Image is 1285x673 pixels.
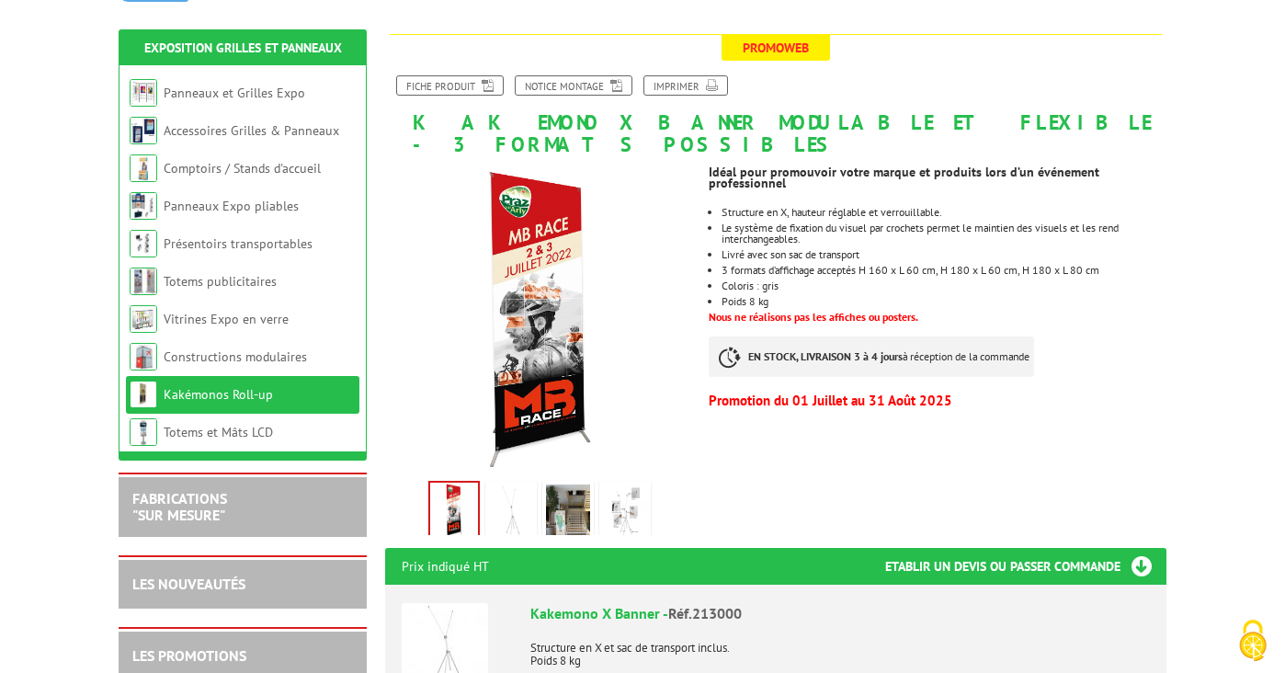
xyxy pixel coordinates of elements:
li: Coloris : gris [722,280,1166,291]
a: Accessoires Grilles & Panneaux [164,122,339,139]
a: Totems publicitaires [164,273,277,290]
img: Accessoires Grilles & Panneaux [130,117,157,144]
a: LES PROMOTIONS [132,646,246,665]
img: Panneaux et Grilles Expo [130,79,157,107]
p: à réception de la commande [709,336,1034,377]
a: Fiche produit [396,75,504,96]
img: practical_x_banner_6.jpg [603,485,647,542]
li: 3 formats d’affichage acceptés H 160 x L 60 cm, H 180 x L 60 cm, H 180 x L 80 cm [722,265,1166,276]
span: Réf.213000 [668,604,742,622]
li: Le système de fixation du visuel par crochets permet le maintien des visuels et les rend intercha... [722,222,1166,245]
a: FABRICATIONS"Sur Mesure" [132,489,227,524]
img: practical_x_banner_1.jpg [385,165,695,474]
img: practical_x_banner_1.jpg [430,483,478,540]
a: Panneaux et Grilles Expo [164,85,305,101]
a: Panneaux Expo pliables [164,198,299,214]
a: Constructions modulaires [164,348,307,365]
li: Structure en X, hauteur réglable et verrouillable. [722,207,1166,218]
img: Constructions modulaires [130,343,157,371]
a: Comptoirs / Stands d'accueil [164,160,321,177]
li: Livré avec son sac de transport [722,249,1166,260]
img: Totems et Mâts LCD [130,418,157,446]
strong: EN STOCK, LIVRAISON 3 à 4 jours [748,349,903,363]
p: Promotion du 01 Juillet au 31 Août 2025 [709,395,1166,406]
h3: Etablir un devis ou passer commande [885,548,1166,585]
img: practical_x_banner_3.jpg [546,485,590,542]
img: Présentoirs transportables [130,230,157,257]
a: Exposition Grilles et Panneaux [144,40,342,56]
span: Promoweb [722,35,830,61]
a: Imprimer [643,75,728,96]
p: Prix indiqué HT [402,548,489,585]
li: Poids 8 kg [722,296,1166,307]
a: Notice Montage [515,75,632,96]
img: Panneaux Expo pliables [130,192,157,220]
img: Cookies (fenêtre modale) [1230,618,1276,664]
img: Kakémonos Roll-up [130,381,157,408]
div: Kakemono X Banner - [530,603,1150,624]
strong: Idéal pour promouvoir votre marque et produits lors d’un événement professionnel [709,164,1099,191]
a: Kakémonos Roll-up [164,386,273,403]
font: Nous ne réalisons pas les affiches ou posters. [709,310,918,324]
img: Vitrines Expo en verre [130,305,157,333]
p: Structure en X et sac de transport inclus. Poids 8 kg [530,629,1150,667]
a: Vitrines Expo en verre [164,311,289,327]
a: LES NOUVEAUTÉS [132,575,245,593]
a: Présentoirs transportables [164,235,313,252]
a: Totems et Mâts LCD [164,424,273,440]
button: Cookies (fenêtre modale) [1221,610,1285,673]
img: Comptoirs / Stands d'accueil [130,154,157,182]
img: practical_x_banner_2.jpg [489,485,533,542]
img: Totems publicitaires [130,268,157,295]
